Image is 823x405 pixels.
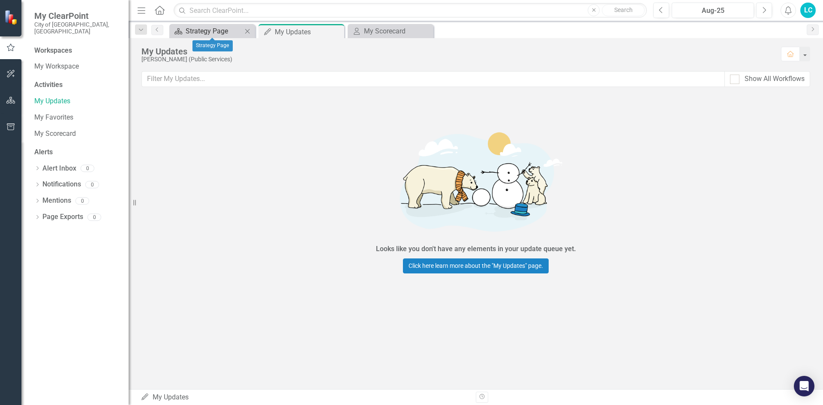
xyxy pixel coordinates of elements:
div: [PERSON_NAME] (Public Services) [141,56,772,63]
div: 0 [75,197,89,204]
div: Strategy Page [186,26,242,36]
div: Workspaces [34,46,72,56]
div: My Updates [141,47,772,56]
div: 0 [85,181,99,188]
input: Search ClearPoint... [174,3,647,18]
div: Activities [34,80,120,90]
img: ClearPoint Strategy [4,10,19,25]
span: My ClearPoint [34,11,120,21]
a: Page Exports [42,212,83,222]
div: Looks like you don't have any elements in your update queue yet. [376,244,576,254]
span: Search [614,6,633,13]
div: 0 [87,213,101,221]
a: Click here learn more about the "My Updates" page. [403,258,549,273]
small: City of [GEOGRAPHIC_DATA], [GEOGRAPHIC_DATA] [34,21,120,35]
button: Aug-25 [672,3,754,18]
a: My Scorecard [34,129,120,139]
div: Aug-25 [675,6,751,16]
div: 0 [81,165,94,172]
div: Show All Workflows [745,74,805,84]
div: My Updates [141,393,469,402]
button: Search [602,4,645,16]
img: Getting started [347,120,604,243]
div: Strategy Page [192,40,233,51]
a: My Workspace [34,62,120,72]
div: My Scorecard [364,26,431,36]
input: Filter My Updates... [141,71,725,87]
a: My Updates [34,96,120,106]
a: Strategy Page [171,26,242,36]
button: LC [800,3,816,18]
a: Notifications [42,180,81,189]
a: My Favorites [34,113,120,123]
div: Open Intercom Messenger [794,376,814,396]
a: My Scorecard [350,26,431,36]
a: Mentions [42,196,71,206]
div: My Updates [275,27,342,37]
a: Alert Inbox [42,164,76,174]
div: Alerts [34,147,120,157]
